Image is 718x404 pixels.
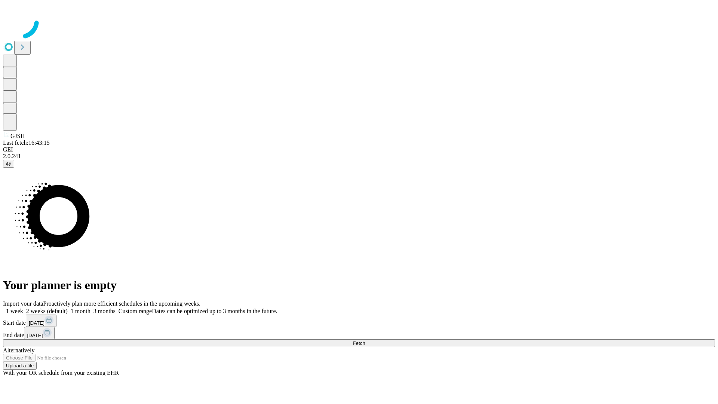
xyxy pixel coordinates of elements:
[152,308,277,314] span: Dates can be optimized up to 3 months in the future.
[26,315,56,327] button: [DATE]
[10,133,25,139] span: GJSH
[29,320,45,326] span: [DATE]
[3,315,715,327] div: Start date
[27,333,43,338] span: [DATE]
[6,161,11,166] span: @
[43,300,200,307] span: Proactively plan more efficient schedules in the upcoming weeks.
[119,308,152,314] span: Custom range
[3,300,43,307] span: Import your data
[3,370,119,376] span: With your OR schedule from your existing EHR
[71,308,90,314] span: 1 month
[3,160,14,168] button: @
[3,146,715,153] div: GEI
[3,347,34,353] span: Alternatively
[3,327,715,339] div: End date
[3,153,715,160] div: 2.0.241
[353,340,365,346] span: Fetch
[3,140,50,146] span: Last fetch: 16:43:15
[6,308,23,314] span: 1 week
[26,308,68,314] span: 2 weeks (default)
[24,327,55,339] button: [DATE]
[3,278,715,292] h1: Your planner is empty
[93,308,116,314] span: 3 months
[3,339,715,347] button: Fetch
[3,362,37,370] button: Upload a file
